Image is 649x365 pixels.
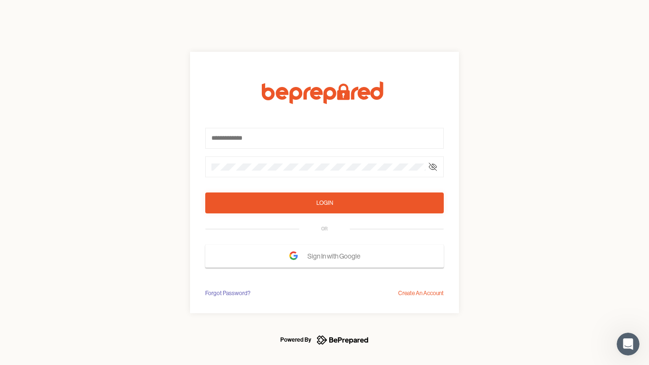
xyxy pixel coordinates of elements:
div: Forgot Password? [205,288,250,298]
div: Powered By [280,334,311,346]
div: Create An Account [398,288,444,298]
iframe: Intercom live chat [617,333,639,355]
button: Login [205,192,444,213]
span: Sign In with Google [307,248,365,265]
div: Login [316,198,333,208]
div: OR [321,225,328,233]
button: Sign In with Google [205,245,444,268]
